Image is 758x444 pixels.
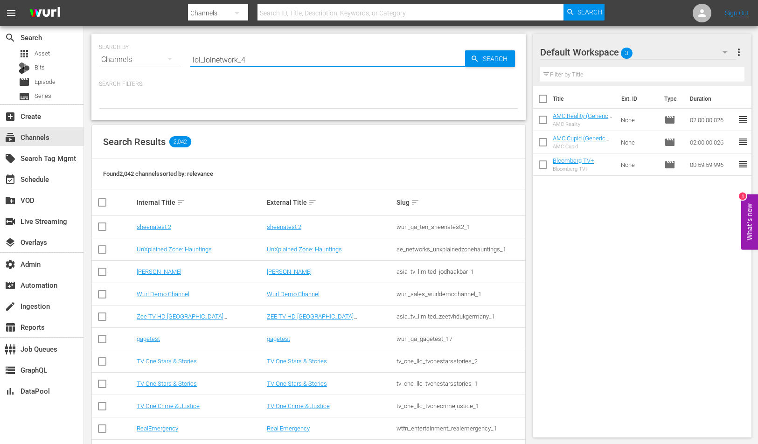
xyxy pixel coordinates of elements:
[267,291,320,298] a: Wurl Demo Channel
[103,170,213,177] span: Found 2,042 channels sorted by: relevance
[267,335,290,342] a: gagetest
[99,80,518,88] p: Search Filters:
[5,365,16,376] span: GraphQL
[396,268,524,275] div: asia_tv_limited_jodhaakbar_1
[396,358,524,365] div: tv_one_llc_tvonestarsstories_2
[103,136,166,147] span: Search Results
[737,136,749,147] span: reorder
[577,4,602,21] span: Search
[411,198,419,207] span: sort
[5,301,16,312] span: Ingestion
[99,47,181,73] div: Channels
[737,159,749,170] span: reorder
[5,111,16,122] span: Create
[617,131,661,153] td: None
[617,153,661,176] td: None
[267,197,394,208] div: External Title
[35,77,56,87] span: Episode
[396,335,524,342] div: wurl_qa_gagetest_17
[5,132,16,143] span: Channels
[684,86,740,112] th: Duration
[137,335,160,342] a: gagetest
[396,313,524,320] div: asia_tv_limited_zeetvhdukgermany_1
[137,358,197,365] a: TV One Stars & Stories
[465,50,515,67] button: Search
[5,32,16,43] span: Search
[308,198,317,207] span: sort
[267,402,330,409] a: TV One Crime & Justice
[22,2,67,24] img: ans4CAIJ8jUAAAAAAAAAAAAAAAAAAAAAAAAgQb4GAAAAAAAAAAAAAAAAAAAAAAAAJMjXAAAAAAAAAAAAAAAAAAAAAAAAgAT5G...
[616,86,659,112] th: Ext. ID
[5,344,16,355] span: Job Queues
[5,259,16,270] span: Admin
[177,198,185,207] span: sort
[617,109,661,131] td: None
[267,268,312,275] a: [PERSON_NAME]
[396,246,524,253] div: ae_networks_unxplainedzonehauntings_1
[741,194,758,250] button: Open Feedback Widget
[5,195,16,206] span: VOD
[737,114,749,125] span: reorder
[553,112,612,126] a: AMC Reality (Generic EPG)
[686,109,737,131] td: 02:00:00.026
[169,136,191,147] span: 2,042
[5,174,16,185] span: Schedule
[664,137,675,148] span: Episode
[267,246,342,253] a: UnXplained Zone: Hauntings
[5,322,16,333] span: Reports
[664,159,675,170] span: Episode
[396,380,524,387] div: tv_one_llc_tvonestarsstories_1
[5,153,16,164] span: Search Tag Mgmt
[137,223,171,230] a: sheenatest 2
[267,358,327,365] a: TV One Stars & Stories
[35,63,45,72] span: Bits
[137,402,200,409] a: TV One Crime & Justice
[686,131,737,153] td: 02:00:00.026
[267,313,357,327] a: ZEE TV HD [GEOGRAPHIC_DATA] ([GEOGRAPHIC_DATA])
[5,386,16,397] span: DataPool
[733,41,744,63] button: more_vert
[621,43,633,63] span: 3
[686,153,737,176] td: 00:59:59.996
[540,39,736,65] div: Default Workspace
[35,49,50,58] span: Asset
[19,62,30,74] div: Bits
[553,135,609,149] a: AMC Cupid (Generic EPG)
[396,223,524,230] div: wurl_qa_ten_sheenatest2_1
[137,246,212,253] a: UnXplained Zone: Hauntings
[19,48,30,59] span: Asset
[396,291,524,298] div: wurl_sales_wurldemochannel_1
[267,380,327,387] a: TV One Stars & Stories
[137,291,189,298] a: Wurl Demo Channel
[19,76,30,88] span: Episode
[563,4,605,21] button: Search
[137,268,181,275] a: [PERSON_NAME]
[267,223,301,230] a: sheenatest 2
[35,91,51,101] span: Series
[553,144,613,150] div: AMC Cupid
[553,121,613,127] div: AMC Reality
[553,157,594,164] a: Bloomberg TV+
[267,425,310,432] a: Real Emergency
[664,114,675,125] span: Episode
[5,237,16,248] span: Overlays
[733,47,744,58] span: more_vert
[6,7,17,19] span: menu
[137,197,264,208] div: Internal Title
[137,313,227,327] a: Zee TV HD [GEOGRAPHIC_DATA] ([GEOGRAPHIC_DATA])
[5,216,16,227] span: Live Streaming
[396,197,524,208] div: Slug
[396,425,524,432] div: wtfn_entertainment_realemergency_1
[137,380,197,387] a: TV One Stars & Stories
[553,166,594,172] div: Bloomberg TV+
[396,402,524,409] div: tv_one_llc_tvonecrimejustice_1
[479,50,515,67] span: Search
[5,280,16,291] span: Automation
[739,193,746,200] div: 1
[725,9,749,17] a: Sign Out
[553,86,615,112] th: Title
[659,86,684,112] th: Type
[137,425,178,432] a: RealEmergency
[19,91,30,102] span: Series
